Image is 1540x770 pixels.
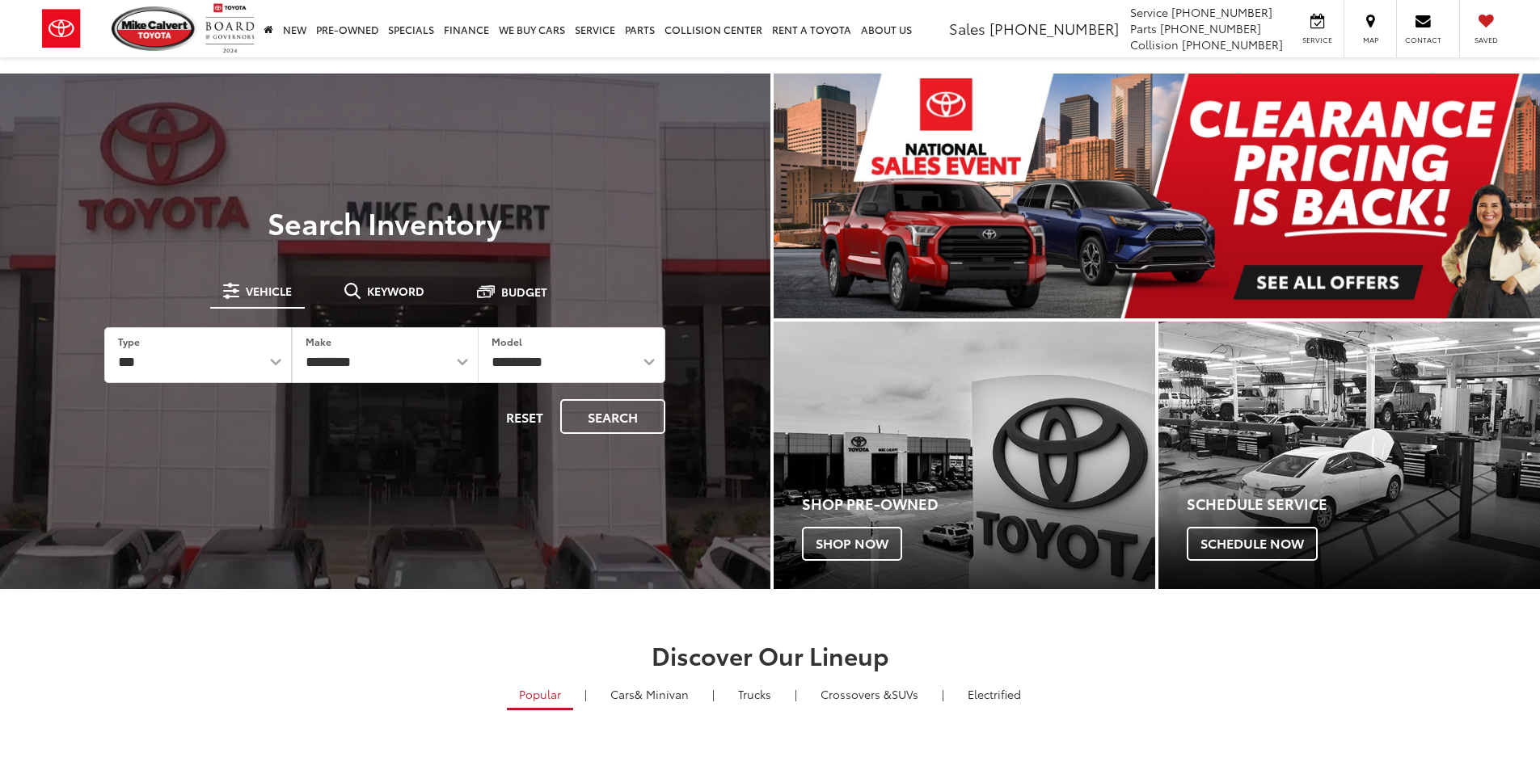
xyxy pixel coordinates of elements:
[492,335,522,348] label: Model
[507,680,573,710] a: Popular
[808,680,930,708] a: SUVs
[1187,527,1318,561] span: Schedule Now
[1352,35,1388,45] span: Map
[1130,4,1168,20] span: Service
[774,322,1155,589] a: Shop Pre-Owned Shop Now
[708,686,719,702] li: |
[1171,4,1272,20] span: [PHONE_NUMBER]
[802,496,1155,512] h4: Shop Pre-Owned
[1405,35,1441,45] span: Contact
[949,18,985,39] span: Sales
[560,399,665,434] button: Search
[1158,322,1540,589] div: Toyota
[367,285,424,297] span: Keyword
[774,322,1155,589] div: Toyota
[635,686,689,702] span: & Minivan
[580,686,591,702] li: |
[1158,322,1540,589] a: Schedule Service Schedule Now
[118,335,140,348] label: Type
[1468,35,1504,45] span: Saved
[821,686,892,702] span: Crossovers &
[989,18,1119,39] span: [PHONE_NUMBER]
[1182,36,1283,53] span: [PHONE_NUMBER]
[1160,20,1261,36] span: [PHONE_NUMBER]
[1130,36,1179,53] span: Collision
[492,399,557,434] button: Reset
[598,680,701,708] a: Cars
[1299,35,1335,45] span: Service
[956,680,1033,708] a: Electrified
[501,286,547,297] span: Budget
[802,527,902,561] span: Shop Now
[1187,496,1540,512] h4: Schedule Service
[938,686,948,702] li: |
[68,206,702,238] h3: Search Inventory
[200,642,1340,668] h2: Discover Our Lineup
[112,6,197,51] img: Mike Calvert Toyota
[246,285,292,297] span: Vehicle
[791,686,801,702] li: |
[1130,20,1157,36] span: Parts
[726,680,783,708] a: Trucks
[306,335,331,348] label: Make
